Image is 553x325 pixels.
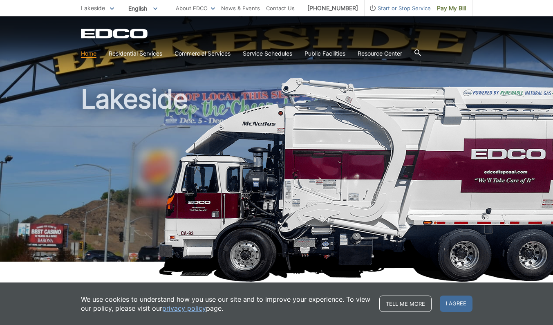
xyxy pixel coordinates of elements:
span: English [122,2,163,15]
span: Pay My Bill [437,4,466,13]
a: Service Schedules [243,49,292,58]
a: EDCD logo. Return to the homepage. [81,29,149,38]
a: Resource Center [358,49,402,58]
a: Residential Services [109,49,162,58]
a: News & Events [221,4,260,13]
a: Public Facilities [304,49,345,58]
span: Lakeside [81,4,105,11]
a: privacy policy [162,304,206,313]
a: About EDCO [176,4,215,13]
a: Contact Us [266,4,295,13]
a: Commercial Services [175,49,231,58]
a: Tell me more [379,296,432,312]
a: Home [81,49,96,58]
p: We use cookies to understand how you use our site and to improve your experience. To view our pol... [81,295,371,313]
h1: Lakeside [81,86,472,265]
